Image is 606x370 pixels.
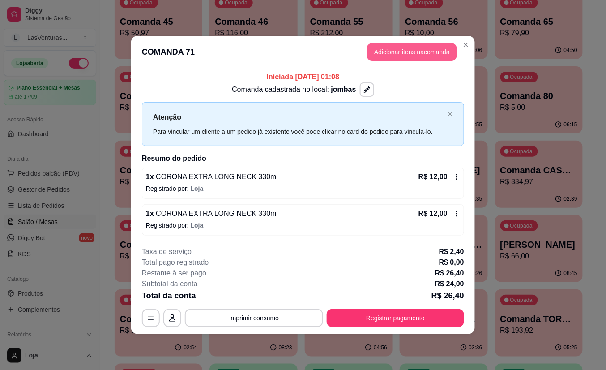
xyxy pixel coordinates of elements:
p: 1 x [146,208,278,219]
p: 1 x [146,172,278,182]
p: R$ 12,00 [418,208,448,219]
span: Loja [191,222,204,229]
p: Subtotal da conta [142,279,198,289]
p: R$ 12,00 [418,172,448,182]
p: Registrado por: [146,221,460,230]
p: Total da conta [142,289,196,302]
button: Imprimir consumo [185,309,323,327]
button: Registrar pagamento [327,309,464,327]
p: Taxa de serviço [142,246,192,257]
button: Close [459,38,473,52]
p: Restante à ser pago [142,268,206,279]
button: Adicionar itens nacomanda [367,43,457,61]
p: R$ 0,00 [439,257,464,268]
span: jombas [331,86,356,93]
p: Total pago registrado [142,257,209,268]
p: Iniciada [DATE] 01:08 [142,72,464,82]
div: Para vincular um cliente a um pedido já existente você pode clicar no card do pedido para vinculá... [153,127,444,137]
p: Atenção [153,112,444,123]
p: R$ 26,40 [435,268,464,279]
span: CORONA EXTRA LONG NECK 330ml [154,210,278,217]
h2: Resumo do pedido [142,153,464,164]
p: R$ 2,40 [439,246,464,257]
p: R$ 26,40 [431,289,464,302]
p: Registrado por: [146,184,460,193]
button: close [448,112,453,117]
span: Loja [191,185,204,192]
p: Comanda cadastrada no local: [232,84,356,95]
p: R$ 24,00 [435,279,464,289]
header: COMANDA 71 [131,36,475,68]
span: CORONA EXTRA LONG NECK 330ml [154,173,278,181]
